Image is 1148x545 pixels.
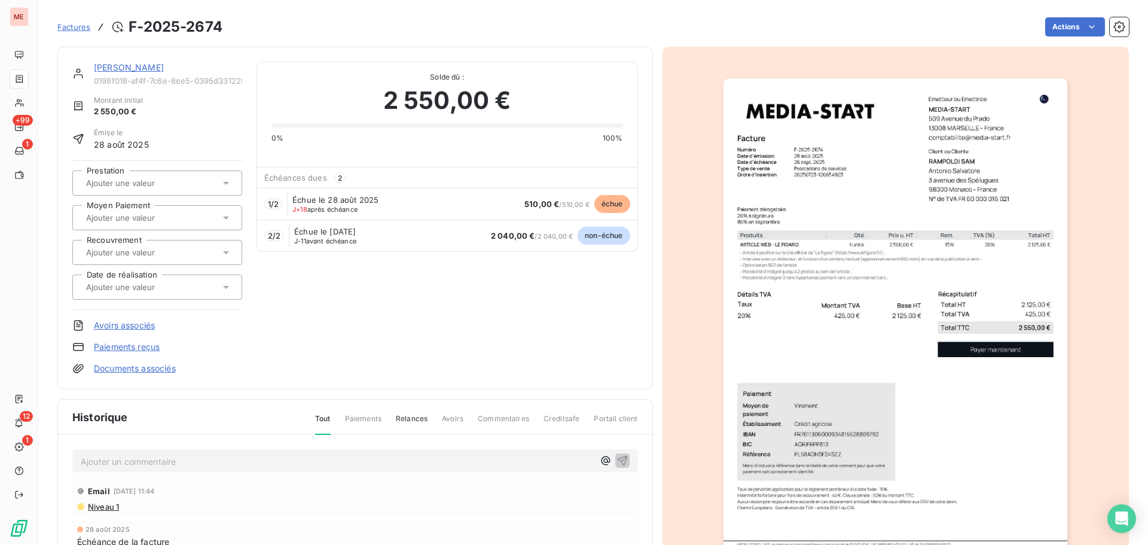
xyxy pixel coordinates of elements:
[22,139,33,150] span: 1
[603,133,623,144] span: 100%
[292,205,307,214] span: J+18
[94,76,242,86] span: 0198f018-af4f-7c6e-8ee5-0395d3312290
[87,502,119,511] span: Niveau 1
[524,199,559,209] span: 510,00 €
[594,413,637,434] span: Portail client
[10,519,29,538] img: Logo LeanPay
[292,195,378,205] span: Échue le 28 août 2025
[491,232,573,240] span: / 2 040,00 €
[264,173,327,182] span: Échéances dues
[396,413,428,434] span: Relances
[94,363,176,375] a: Documents associés
[129,16,222,38] h3: F-2025-2674
[271,72,623,83] span: Solde dû :
[85,282,205,293] input: Ajouter une valeur
[292,206,358,213] span: après échéance
[57,22,90,32] span: Factures
[578,227,630,245] span: non-échue
[94,319,155,331] a: Avoirs associés
[13,115,33,126] span: +99
[345,413,381,434] span: Paiements
[72,409,128,425] span: Historique
[294,227,356,236] span: Échue le [DATE]
[334,172,346,183] span: 2
[491,231,535,240] span: 2 040,00 €
[383,83,511,118] span: 2 550,00 €
[524,200,590,209] span: / 510,00 €
[268,199,279,209] span: 1 / 2
[94,106,143,118] span: 2 550,00 €
[268,231,280,240] span: 2 / 2
[85,178,205,188] input: Ajouter une valeur
[294,238,356,245] span: avant échéance
[94,138,149,151] span: 28 août 2025
[594,195,630,213] span: échue
[85,212,205,223] input: Ajouter une valeur
[94,95,143,106] span: Montant initial
[88,486,110,496] span: Email
[294,237,306,245] span: J-11
[1107,504,1136,533] div: Open Intercom Messenger
[478,413,529,434] span: Commentaires
[114,488,155,495] span: [DATE] 11:44
[10,7,29,26] div: ME
[94,341,160,353] a: Paiements reçus
[94,62,164,72] a: [PERSON_NAME]
[442,413,463,434] span: Avoirs
[544,413,580,434] span: Creditsafe
[86,526,130,533] span: 28 août 2025
[94,127,149,138] span: Émise le
[85,247,205,258] input: Ajouter une valeur
[20,411,33,422] span: 12
[22,435,33,446] span: 1
[1045,17,1105,36] button: Actions
[57,21,90,33] a: Factures
[315,413,331,435] span: Tout
[271,133,283,144] span: 0%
